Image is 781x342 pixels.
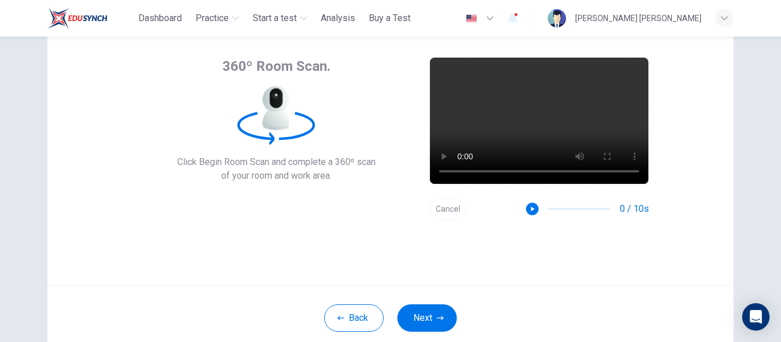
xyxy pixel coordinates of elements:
[191,8,244,29] button: Practice
[253,11,297,25] span: Start a test
[324,304,384,332] button: Back
[464,14,479,23] img: en
[321,11,355,25] span: Analysis
[222,57,330,75] span: 360º Room Scan.
[47,7,107,30] img: ELTC logo
[429,198,466,220] button: Cancel
[369,11,411,25] span: Buy a Test
[316,8,360,29] button: Analysis
[575,11,702,25] div: [PERSON_NAME] [PERSON_NAME]
[548,9,566,27] img: Profile picture
[177,155,376,169] span: Click Begin Room Scan and complete a 360º scan
[138,11,182,25] span: Dashboard
[620,202,649,216] span: 0 / 10s
[364,8,415,29] button: Buy a Test
[397,304,457,332] button: Next
[47,7,134,30] a: ELTC logo
[196,11,229,25] span: Practice
[134,8,186,29] button: Dashboard
[742,303,770,331] div: Open Intercom Messenger
[177,169,376,183] span: of your room and work area.
[248,8,312,29] button: Start a test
